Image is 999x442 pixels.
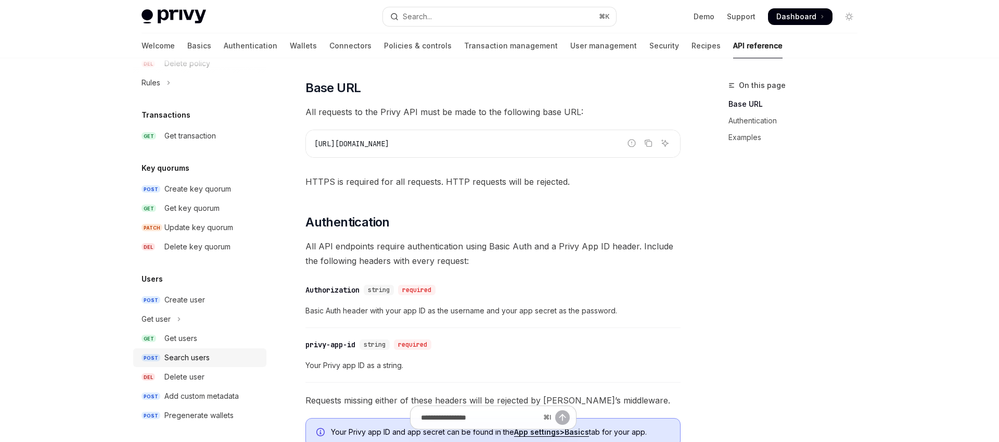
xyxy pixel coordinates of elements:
[728,112,866,129] a: Authentication
[142,205,156,212] span: GET
[142,132,156,140] span: GET
[133,387,266,406] a: POSTAdd custom metadata
[142,296,160,304] span: POST
[305,174,681,189] span: HTTPS is required for all requests. HTTP requests will be rejected.
[164,390,239,402] div: Add custom metadata
[133,348,266,367] a: POSTSearch users
[305,285,360,295] div: Authorization
[164,130,216,142] div: Get transaction
[164,351,210,364] div: Search users
[691,33,721,58] a: Recipes
[142,243,155,251] span: DEL
[142,9,206,24] img: light logo
[133,368,266,386] a: DELDelete user
[625,136,638,150] button: Report incorrect code
[133,406,266,425] a: POSTPregenerate wallets
[142,335,156,343] span: GET
[841,8,857,25] button: Toggle dark mode
[133,199,266,218] a: GETGet key quorum
[142,393,160,400] span: POST
[305,393,681,408] span: Requests missing either of these headers will be rejected by [PERSON_NAME]’s middleware.
[142,354,160,362] span: POST
[164,294,205,306] div: Create user
[599,12,610,21] span: ⌘ K
[142,185,160,193] span: POST
[142,33,175,58] a: Welcome
[164,241,230,253] div: Delete key quorum
[142,224,162,232] span: PATCH
[133,73,266,92] button: Toggle Rules section
[305,359,681,372] span: Your Privy app ID as a string.
[142,313,171,325] div: Get user
[224,33,277,58] a: Authentication
[305,239,681,268] span: All API endpoints require authentication using Basic Auth and a Privy App ID header. Include the ...
[464,33,558,58] a: Transaction management
[290,33,317,58] a: Wallets
[142,412,160,420] span: POST
[364,340,386,349] span: string
[133,127,266,145] a: GETGet transaction
[187,33,211,58] a: Basics
[305,105,681,119] span: All requests to the Privy API must be made to the following base URL:
[164,371,204,383] div: Delete user
[398,285,436,295] div: required
[133,237,266,256] a: DELDelete key quorum
[642,136,655,150] button: Copy the contents from the code block
[727,11,755,22] a: Support
[383,7,616,26] button: Open search
[133,329,266,348] a: GETGet users
[164,409,234,422] div: Pregenerate wallets
[305,80,361,96] span: Base URL
[776,11,816,22] span: Dashboard
[368,286,390,294] span: string
[728,96,866,112] a: Base URL
[142,373,155,381] span: DEL
[142,109,190,121] h5: Transactions
[649,33,679,58] a: Security
[142,162,189,174] h5: Key quorums
[421,406,539,429] input: Ask a question...
[164,183,231,195] div: Create key quorum
[142,273,163,285] h5: Users
[658,136,672,150] button: Ask AI
[314,139,389,148] span: [URL][DOMAIN_NAME]
[133,218,266,237] a: PATCHUpdate key quorum
[768,8,832,25] a: Dashboard
[142,77,160,89] div: Rules
[164,332,197,345] div: Get users
[305,214,390,231] span: Authentication
[133,310,266,329] button: Toggle Get user section
[305,305,681,317] span: Basic Auth header with your app ID as the username and your app secret as the password.
[133,291,266,309] a: POSTCreate user
[329,33,372,58] a: Connectors
[164,221,233,234] div: Update key quorum
[555,410,570,425] button: Send message
[694,11,714,22] a: Demo
[728,129,866,146] a: Examples
[394,339,431,350] div: required
[739,79,786,92] span: On this page
[164,202,220,214] div: Get key quorum
[403,10,432,23] div: Search...
[384,33,452,58] a: Policies & controls
[133,180,266,198] a: POSTCreate key quorum
[570,33,637,58] a: User management
[733,33,783,58] a: API reference
[305,339,355,350] div: privy-app-id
